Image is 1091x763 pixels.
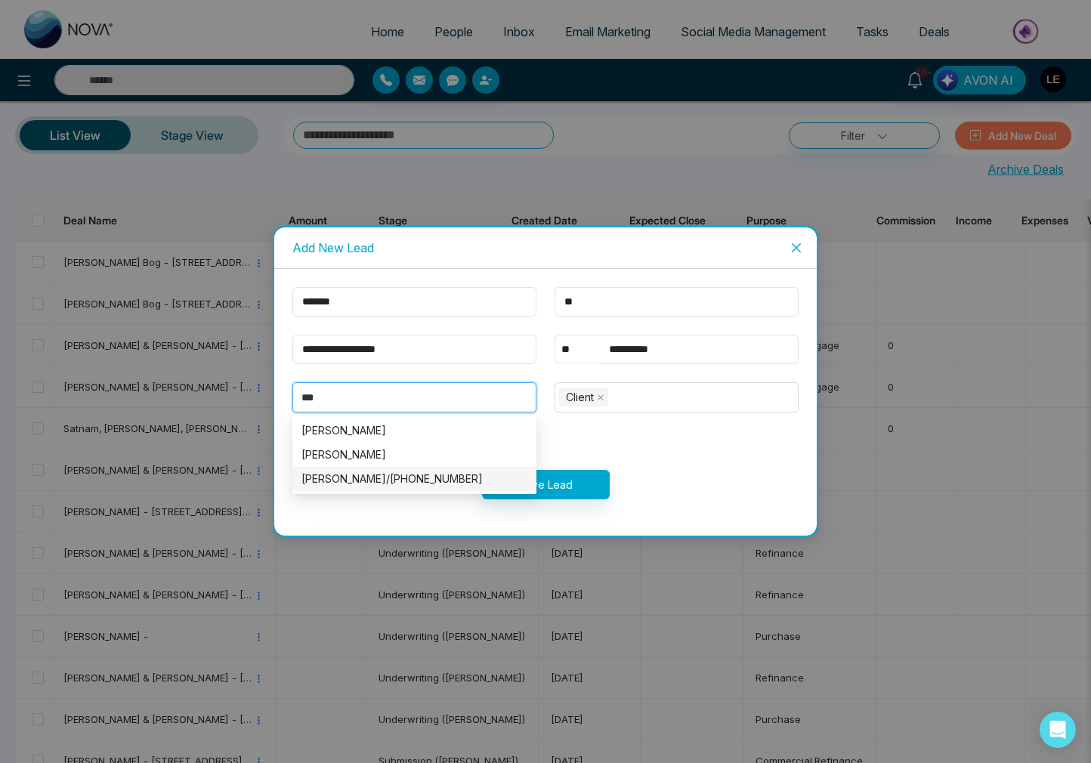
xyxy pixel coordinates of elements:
[301,446,527,463] div: [PERSON_NAME]
[292,239,799,256] div: Add New Lead
[292,419,536,443] div: Pam Malhotra
[790,242,802,254] span: close
[292,443,536,467] div: Pam Setia
[776,227,817,268] button: Close
[566,389,594,406] span: Client
[301,471,527,487] div: [PERSON_NAME]/[PHONE_NUMBER]
[301,422,527,439] div: [PERSON_NAME]
[292,467,536,491] div: Pam Setia/647-998-0377
[559,388,608,406] span: Client
[597,394,604,401] span: close
[1040,712,1076,748] div: Open Intercom Messenger
[482,470,610,499] button: Save Lead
